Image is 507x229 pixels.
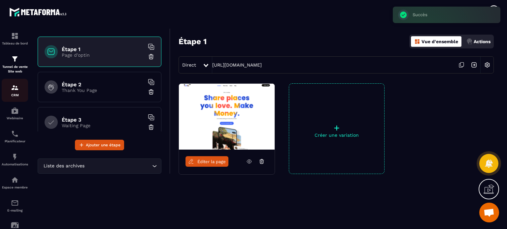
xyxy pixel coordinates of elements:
p: Automatisations [2,162,28,166]
h6: Étape 1 [62,46,144,52]
h6: Étape 2 [62,81,144,88]
p: Planificateur [2,139,28,143]
a: emailemailE-mailing [2,194,28,217]
h3: Étape 1 [179,37,207,46]
p: Tunnel de vente Site web [2,65,28,74]
button: Ajouter une étape [75,140,124,150]
span: Direct [182,62,196,68]
a: [URL][DOMAIN_NAME] [212,62,262,68]
img: scheduler [11,130,19,138]
p: Thank You Page [62,88,144,93]
p: Webinaire [2,116,28,120]
h6: Étape 3 [62,117,144,123]
a: formationformationTableau de bord [2,27,28,50]
img: email [11,199,19,207]
img: trash [148,89,154,95]
a: schedulerschedulerPlanificateur [2,125,28,148]
div: Search for option [38,158,161,174]
div: Ouvrir le chat [479,203,499,222]
a: formationformationTunnel de vente Site web [2,50,28,79]
span: Ajouter une étape [86,142,120,148]
img: formation [11,32,19,40]
a: Éditer la page [186,156,228,167]
p: Page d'optin [62,52,144,58]
img: dashboard-orange.40269519.svg [414,39,420,44]
img: logo [9,6,69,18]
p: Waiting Page [62,123,144,128]
span: Liste des archives [42,162,86,170]
a: automationsautomationsAutomatisations [2,148,28,171]
p: Actions [474,39,490,44]
img: formation [11,84,19,92]
p: Créer une variation [289,132,384,138]
a: automationsautomationsWebinaire [2,102,28,125]
p: E-mailing [2,209,28,212]
img: actions.d6e523a2.png [466,39,472,44]
p: + [289,123,384,132]
a: formationformationCRM [2,79,28,102]
img: setting-w.858f3a88.svg [481,59,493,71]
img: trash [148,124,154,130]
img: automations [11,107,19,115]
img: formation [11,55,19,63]
a: automationsautomationsEspace membre [2,171,28,194]
img: automations [11,153,19,161]
span: Éditer la page [197,159,226,164]
img: image [179,84,275,150]
p: Tableau de bord [2,42,28,45]
p: Vue d'ensemble [422,39,458,44]
input: Search for option [86,162,151,170]
p: Espace membre [2,186,28,189]
img: automations [11,176,19,184]
img: arrow-next.bcc2205e.svg [468,59,480,71]
p: CRM [2,93,28,97]
img: trash [148,53,154,60]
